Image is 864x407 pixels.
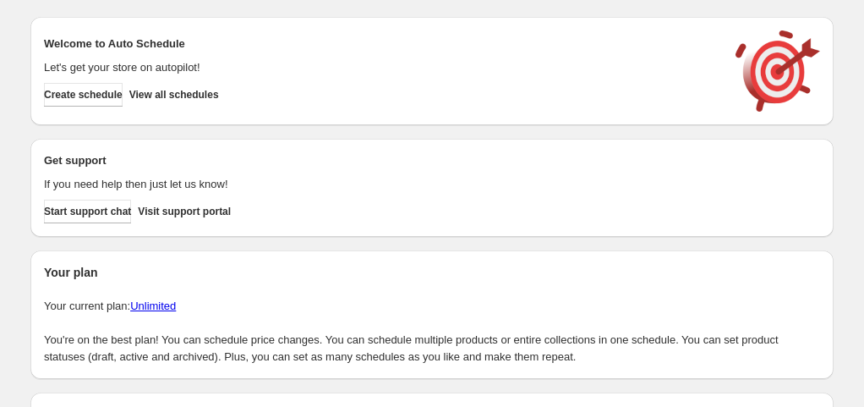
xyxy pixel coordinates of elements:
p: You're on the best plan! You can schedule price changes. You can schedule multiple products or en... [44,332,820,366]
button: View all schedules [129,83,219,107]
h2: Your plan [44,264,820,281]
h2: Get support [44,152,719,169]
a: Unlimited [130,300,176,312]
span: Create schedule [44,88,123,102]
span: Start support chat [44,205,131,218]
span: Visit support portal [138,205,231,218]
button: Create schedule [44,83,123,107]
p: Your current plan: [44,298,820,315]
span: View all schedules [129,88,219,102]
a: Start support chat [44,200,131,223]
p: Let's get your store on autopilot! [44,59,719,76]
a: Visit support portal [138,200,231,223]
p: If you need help then just let us know! [44,176,719,193]
h2: Welcome to Auto Schedule [44,36,719,52]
